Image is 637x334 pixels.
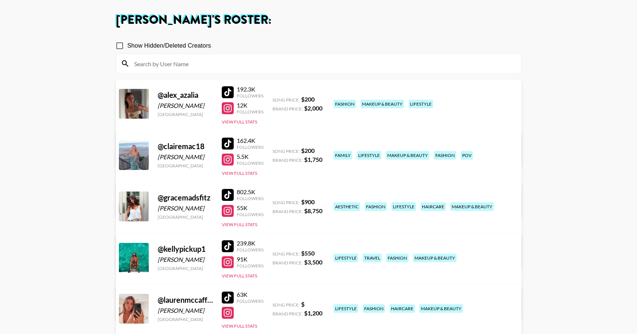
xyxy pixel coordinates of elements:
[304,207,322,214] strong: $ 8,750
[360,100,404,108] div: makeup & beauty
[450,202,494,211] div: makeup & beauty
[420,202,446,211] div: haircare
[363,254,382,262] div: travel
[386,254,409,262] div: fashion
[434,151,456,160] div: fashion
[237,86,264,93] div: 192.3K
[272,260,303,266] span: Brand Price:
[272,251,300,257] span: Song Price:
[237,291,264,298] div: 63K
[158,244,213,254] div: @ kellypickup1
[237,256,264,263] div: 91K
[461,151,473,160] div: pov
[272,148,300,154] span: Song Price:
[158,112,213,117] div: [GEOGRAPHIC_DATA]
[222,222,257,227] button: View Full Stats
[304,105,322,112] strong: $ 2,000
[237,160,264,166] div: Followers
[158,307,213,314] div: [PERSON_NAME]
[237,240,264,247] div: 239.8K
[158,317,213,322] div: [GEOGRAPHIC_DATA]
[334,100,356,108] div: fashion
[237,298,264,304] div: Followers
[237,188,264,196] div: 802.5K
[237,204,264,212] div: 55K
[237,212,264,217] div: Followers
[158,193,213,202] div: @ gracemadsfitz
[301,198,315,205] strong: $ 900
[237,137,264,144] div: 162.4K
[334,202,360,211] div: aesthetic
[301,96,315,103] strong: $ 200
[272,209,303,214] span: Brand Price:
[304,156,322,163] strong: $ 1,750
[304,258,322,266] strong: $ 3,500
[158,256,213,263] div: [PERSON_NAME]
[237,109,264,115] div: Followers
[272,157,303,163] span: Brand Price:
[237,102,264,109] div: 12K
[158,295,213,305] div: @ laurenmccaffrey
[237,263,264,269] div: Followers
[272,311,303,317] span: Brand Price:
[419,304,463,313] div: makeup & beauty
[272,97,300,103] span: Song Price:
[304,309,322,317] strong: $ 1,200
[237,144,264,150] div: Followers
[409,100,433,108] div: lifestyle
[158,142,213,151] div: @ clairemac18
[357,151,381,160] div: lifestyle
[334,151,352,160] div: family
[158,205,213,212] div: [PERSON_NAME]
[272,106,303,112] span: Brand Price:
[158,214,213,220] div: [GEOGRAPHIC_DATA]
[237,247,264,253] div: Followers
[237,153,264,160] div: 5.5K
[237,196,264,201] div: Followers
[222,170,257,176] button: View Full Stats
[365,202,387,211] div: fashion
[116,14,521,26] h1: [PERSON_NAME] 's Roster:
[272,200,300,205] span: Song Price:
[272,302,300,308] span: Song Price:
[363,304,385,313] div: fashion
[222,119,257,125] button: View Full Stats
[391,202,416,211] div: lifestyle
[334,304,358,313] div: lifestyle
[237,93,264,99] div: Followers
[158,102,213,109] div: [PERSON_NAME]
[301,147,315,154] strong: $ 200
[158,266,213,271] div: [GEOGRAPHIC_DATA]
[130,58,517,70] input: Search by User Name
[158,153,213,161] div: [PERSON_NAME]
[386,151,429,160] div: makeup & beauty
[158,163,213,168] div: [GEOGRAPHIC_DATA]
[222,273,257,279] button: View Full Stats
[222,323,257,329] button: View Full Stats
[413,254,457,262] div: makeup & beauty
[390,304,415,313] div: haircare
[158,90,213,100] div: @ alex_azalia
[127,41,211,50] span: Show Hidden/Deleted Creators
[301,250,315,257] strong: $ 550
[334,254,358,262] div: lifestyle
[301,301,305,308] strong: $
